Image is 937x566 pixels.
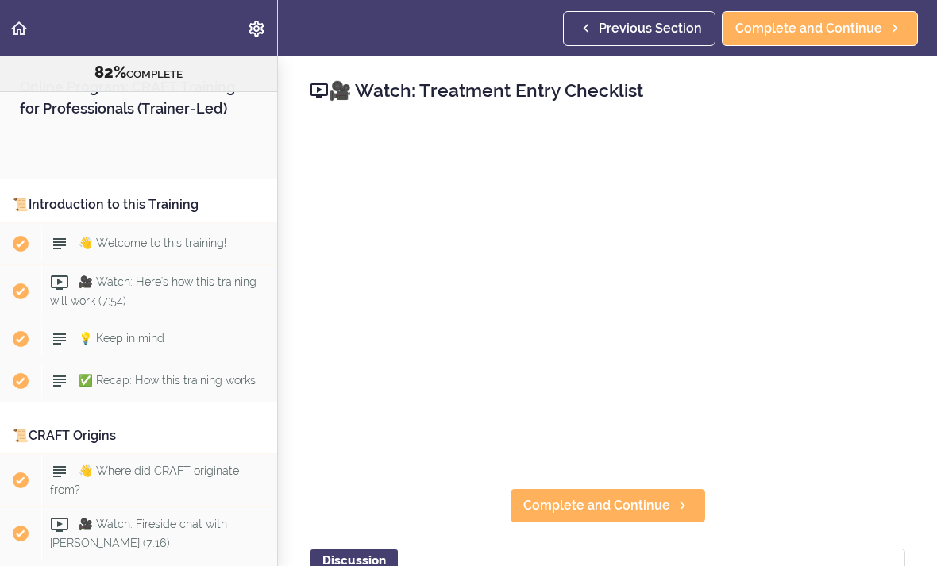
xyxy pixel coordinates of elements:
span: Previous Section [599,19,702,38]
span: 👋 Welcome to this training! [79,237,226,249]
svg: Settings Menu [247,19,266,38]
h2: 🎥 Watch: Treatment Entry Checklist [310,77,905,104]
span: 👋 Where did CRAFT originate from? [50,464,239,495]
iframe: Video Player [310,128,905,463]
span: Complete and Continue [523,496,670,515]
a: Complete and Continue [722,11,918,46]
span: 🎥 Watch: Fireside chat with [PERSON_NAME] (7:16) [50,518,227,549]
span: 82% [94,63,126,82]
a: Complete and Continue [510,488,706,523]
div: COMPLETE [20,63,257,83]
svg: Back to course curriculum [10,19,29,38]
span: Complete and Continue [735,19,882,38]
span: ✅ Recap: How this training works [79,374,256,387]
a: Previous Section [563,11,715,46]
span: 🎥 Watch: Here's how this training will work (7:54) [50,275,256,306]
span: 💡 Keep in mind [79,332,164,345]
